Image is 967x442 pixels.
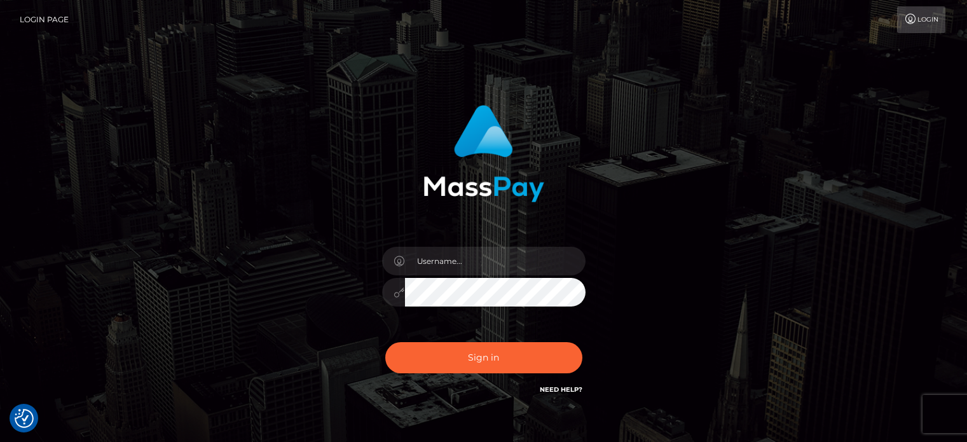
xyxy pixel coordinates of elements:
button: Consent Preferences [15,409,34,428]
a: Need Help? [540,385,582,394]
a: Login Page [20,6,69,33]
button: Sign in [385,342,582,373]
img: MassPay Login [423,105,544,202]
input: Username... [405,247,586,275]
img: Revisit consent button [15,409,34,428]
a: Login [897,6,945,33]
